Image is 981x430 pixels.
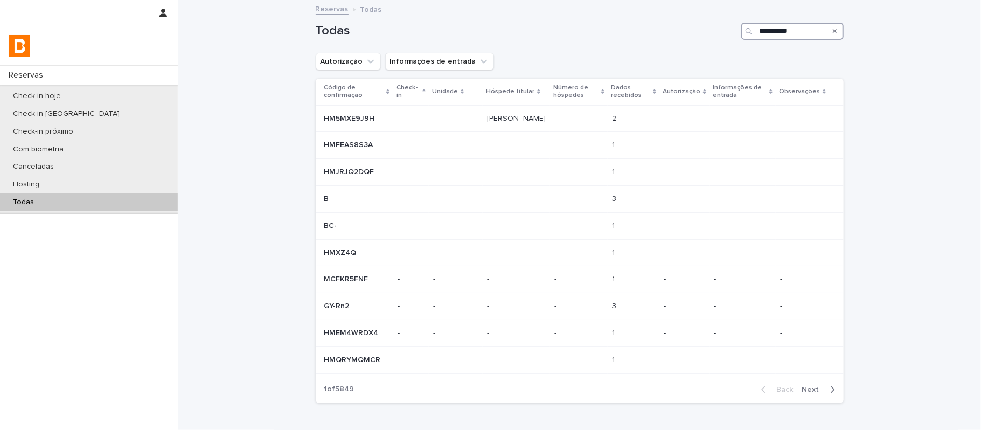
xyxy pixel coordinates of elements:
[433,327,437,338] p: -
[664,275,705,284] p: -
[316,266,844,293] tr: MCFKR5FNFMCFKR5FNF --- -- -- 11 ---
[554,165,559,177] p: -
[433,165,437,177] p: -
[4,162,62,171] p: Canceladas
[780,141,826,150] p: -
[398,221,425,231] p: -
[324,165,377,177] p: HMJRJQ2DQF
[385,53,494,70] button: Informações de entrada
[780,221,826,231] p: -
[433,219,437,231] p: -
[554,192,559,204] p: -
[612,273,617,284] p: 1
[433,246,437,258] p: -
[714,248,772,258] p: -
[486,86,534,98] p: Hóspede titular
[554,138,559,150] p: -
[612,165,617,177] p: 1
[4,198,43,207] p: Todas
[487,219,491,231] p: -
[433,138,437,150] p: -
[487,192,491,204] p: -
[324,353,383,365] p: HMQRYMQMCR
[324,219,339,231] p: BC-
[398,302,425,311] p: -
[4,180,48,189] p: Hosting
[612,246,617,258] p: 1
[487,273,491,284] p: -
[316,212,844,239] tr: BC-BC- --- -- -- 11 ---
[780,114,826,123] p: -
[780,356,826,365] p: -
[612,327,617,338] p: 1
[554,112,559,123] p: -
[324,300,352,311] p: GY-Rn2
[611,82,650,102] p: Dados recebidos
[770,386,794,393] span: Back
[316,53,381,70] button: Autorização
[324,246,359,258] p: HMXZ4Q
[316,2,349,15] a: Reservas
[554,327,559,338] p: -
[612,300,618,311] p: 3
[798,385,844,394] button: Next
[487,165,491,177] p: -
[802,386,826,393] span: Next
[487,353,491,365] p: -
[487,138,491,150] p: -
[398,329,425,338] p: -
[664,114,705,123] p: -
[433,273,437,284] p: -
[741,23,844,40] input: Search
[664,221,705,231] p: -
[324,327,381,338] p: HMEM4WRDX4
[398,141,425,150] p: -
[316,293,844,320] tr: GY-Rn2GY-Rn2 --- -- -- 33 ---
[4,127,82,136] p: Check-in próximo
[554,353,559,365] p: -
[4,70,52,80] p: Reservas
[398,195,425,204] p: -
[316,185,844,212] tr: BB --- -- -- 33 ---
[779,86,820,98] p: Observações
[398,356,425,365] p: -
[664,141,705,150] p: -
[316,23,737,39] h1: Todas
[714,356,772,365] p: -
[664,302,705,311] p: -
[780,302,826,311] p: -
[4,145,72,154] p: Com biometria
[713,82,767,102] p: Informações de entrada
[324,273,371,284] p: MCFKR5FNF
[663,86,700,98] p: Autorização
[780,195,826,204] p: -
[664,168,705,177] p: -
[396,82,420,102] p: Check-in
[554,219,559,231] p: -
[398,114,425,123] p: -
[316,132,844,159] tr: HMFEAS8S3AHMFEAS8S3A --- -- -- 11 ---
[780,248,826,258] p: -
[316,346,844,373] tr: HMQRYMQMCRHMQRYMQMCR --- -- -- 11 ---
[360,3,382,15] p: Todas
[324,138,375,150] p: HMFEAS8S3A
[714,275,772,284] p: -
[714,195,772,204] p: -
[316,239,844,266] tr: HMXZ4QHMXZ4Q --- -- -- 11 ---
[487,327,491,338] p: -
[554,273,559,284] p: -
[612,112,618,123] p: 2
[433,112,437,123] p: -
[664,329,705,338] p: -
[612,353,617,365] p: 1
[714,302,772,311] p: -
[664,356,705,365] p: -
[316,376,363,403] p: 1 of 5849
[433,353,437,365] p: -
[487,300,491,311] p: -
[316,320,844,346] tr: HMEM4WRDX4HMEM4WRDX4 --- -- -- 11 ---
[432,86,458,98] p: Unidade
[433,300,437,311] p: -
[664,248,705,258] p: -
